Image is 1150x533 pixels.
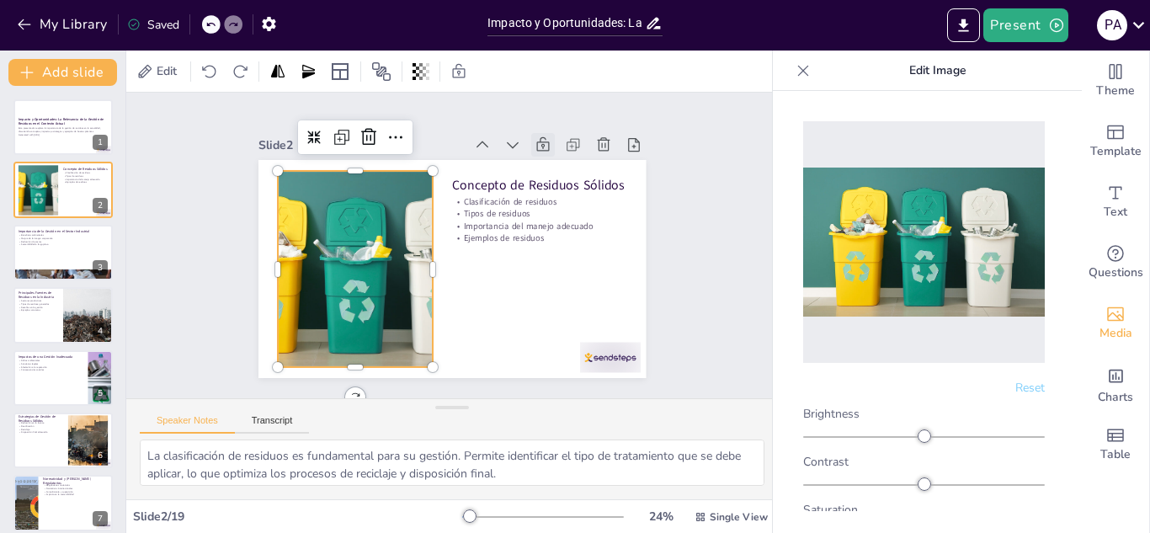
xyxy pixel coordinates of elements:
p: Tipos de residuos [63,174,108,178]
div: P A [1097,10,1127,40]
p: Normatividad y [PERSON_NAME] Regulatorios [43,477,108,486]
span: Position [371,61,391,82]
p: Concepto de Residuos Sólidos [457,176,632,212]
p: Importancia del manejo adecuado [454,220,629,250]
button: My Library [13,11,114,38]
div: 1 [93,135,108,150]
div: 6 [13,413,113,468]
p: Reciclaje [19,428,63,431]
p: Tipos de residuos generados [19,303,58,306]
span: Edit [153,63,180,79]
div: 3 [13,225,113,280]
div: Add ready made slides [1082,111,1149,172]
div: Layout [327,58,354,85]
div: Contrast [803,454,1045,470]
span: Text [1104,203,1127,221]
p: Sectores productivos [19,300,58,303]
p: Concepto de Residuos Sólidos [63,166,108,171]
p: Reducción en la fuente [19,422,63,425]
p: Generated with [URL] [19,133,108,136]
div: 3 [93,260,108,275]
div: Slide 2 / 19 [133,509,462,525]
p: Clasificación de residuos [63,171,108,174]
div: 5 [13,350,113,406]
button: Speaker Notes [140,415,235,434]
p: Edit Image [817,51,1058,91]
p: Tipos de residuos [455,208,630,238]
button: Add slide [8,59,117,86]
p: Importancia del manejo adecuado [63,178,108,181]
div: Saturation [803,502,1045,518]
p: Estrategias de Gestión de Residuos Sólidos [19,414,63,424]
div: 6 [93,448,108,463]
p: Esta presentación explora la importancia de la gestión de residuos en la actualidad, discutiendo ... [19,127,108,133]
p: Ejemplos de residuos [452,232,627,263]
p: Afectación a la reputación [19,365,83,369]
p: Desafíos en la gestión [19,306,58,309]
p: Clasificación de residuos [456,196,631,227]
p: Importancia de la Gestión en el Sector Industrial [19,229,108,234]
button: Present [983,8,1067,42]
div: 2 [13,162,113,217]
div: Saved [127,17,179,33]
button: P A [1097,8,1127,42]
p: Regulaciones nacionales [43,484,108,488]
p: Impacto en la sostenibilidad [43,493,108,497]
p: Principales Fuentes de Residuos en la Industria [19,290,58,300]
p: Reutilización [19,424,63,428]
p: Consecuencias sociales [19,368,83,371]
p: Mejora de la imagen corporativa [19,237,108,240]
p: Beneficios ambientales [19,234,108,237]
textarea: La clasificación de residuos es fundamental para su gestión. Permite identificar el tipo de trata... [140,440,764,486]
div: 7 [13,475,113,530]
div: 1 [13,99,113,155]
div: 4 [13,287,113,343]
p: Disposición final adecuada [19,431,63,434]
div: 2 [93,198,108,213]
img: https://cdn.sendsteps.com/images/slides/2025_18_08_07_08-u63WnJy8UFlCsQl8.jpeg [803,168,1045,316]
span: Reset [1015,380,1045,396]
div: Add text boxes [1082,172,1149,232]
div: Brightness [803,406,1045,422]
div: 24 % [641,509,681,525]
span: Theme [1096,82,1135,100]
span: Media [1099,324,1132,343]
div: Add a table [1082,414,1149,475]
p: Normativas internacionales [43,488,108,491]
div: Add images, graphics, shapes or video [1082,293,1149,354]
div: Change the overall theme [1082,51,1149,111]
input: Insert title [487,11,645,35]
div: 5 [93,386,108,401]
div: 4 [93,323,108,338]
span: Single View [710,510,768,524]
p: Cumplimiento y supervisión [43,491,108,494]
button: Transcript [235,415,310,434]
span: Table [1100,445,1131,464]
p: Daños ambientales [19,359,83,362]
span: Template [1090,142,1142,161]
p: Sanciones legales [19,362,83,365]
p: Impactos de una Gestión Inadecuada [19,354,83,359]
div: Get real-time input from your audience [1082,232,1149,293]
strong: Impacto y Oportunidades: La Relevancia de la Gestión de Residuos en el Contexto Actual [19,117,104,126]
div: Add charts and graphs [1082,354,1149,414]
span: Charts [1098,388,1133,407]
p: Ejemplos concretos [19,309,58,312]
p: Sostenibilidad a largo plazo [19,243,108,247]
div: 7 [93,511,108,526]
p: Ejemplos de residuos [63,180,108,184]
button: Export to PowerPoint [947,8,980,42]
span: Questions [1089,264,1143,282]
p: Reducción de costos [19,240,108,243]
